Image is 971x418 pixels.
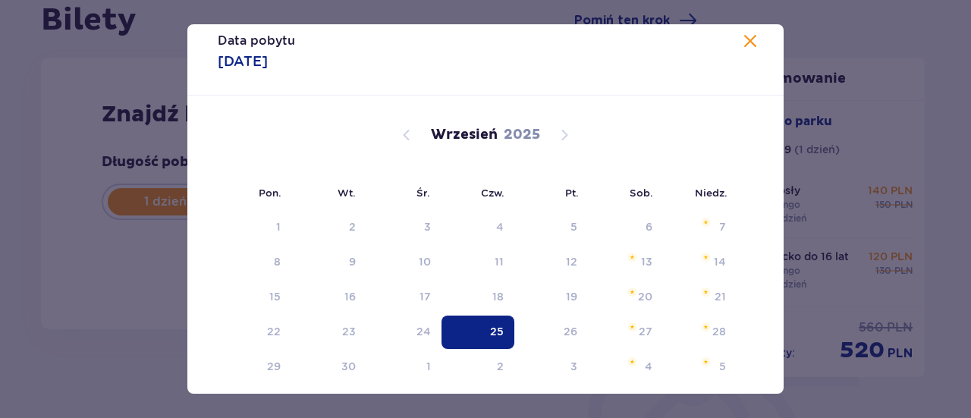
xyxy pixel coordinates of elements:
td: niedziela, 7 września 2025 [663,211,737,244]
p: [DATE] [218,52,268,71]
div: 5 [570,219,577,234]
td: wtorek, 9 września 2025 [291,246,366,279]
div: 23 [342,324,356,339]
div: 3 [424,219,431,234]
div: 26 [564,324,577,339]
td: sobota, 13 września 2025 [588,246,663,279]
div: 13 [641,254,652,269]
div: 25 [490,324,504,339]
td: środa, 17 września 2025 [366,281,442,314]
div: 12 [566,254,577,269]
div: 4 [496,219,504,234]
td: środa, 10 września 2025 [366,246,442,279]
td: piątek, 12 września 2025 [514,246,588,279]
td: czwartek, 11 września 2025 [442,246,515,279]
td: Not available. czwartek, 4 września 2025 [442,211,515,244]
small: Czw. [481,187,504,199]
td: poniedziałek, 8 września 2025 [218,246,291,279]
div: 2 [349,219,356,234]
td: sobota, 20 września 2025 [588,281,663,314]
div: 16 [344,289,356,304]
small: Pt. [565,187,579,199]
td: Not available. sobota, 6 września 2025 [588,211,663,244]
div: 24 [416,324,431,339]
div: 1 [276,219,281,234]
td: piątek, 19 września 2025 [514,281,588,314]
small: Niedz. [695,187,727,199]
p: Wrzesień [431,126,498,144]
small: Śr. [416,187,430,199]
div: 19 [566,289,577,304]
td: poniedziałek, 15 września 2025 [218,281,291,314]
small: Sob. [630,187,653,199]
div: 27 [639,324,652,339]
td: niedziela, 21 września 2025 [663,281,737,314]
td: Not available. piątek, 5 września 2025 [514,211,588,244]
td: wtorek, 23 września 2025 [291,316,366,349]
td: poniedziałek, 22 września 2025 [218,316,291,349]
div: 6 [646,219,652,234]
td: czwartek, 18 września 2025 [442,281,515,314]
div: 11 [495,254,504,269]
td: Not available. wtorek, 2 września 2025 [291,211,366,244]
td: niedziela, 14 września 2025 [663,246,737,279]
div: 22 [267,324,281,339]
p: 2025 [504,126,540,144]
div: 9 [349,254,356,269]
td: środa, 24 września 2025 [366,316,442,349]
div: 8 [274,254,281,269]
div: 10 [419,254,431,269]
div: Calendar [187,96,784,410]
td: Not available. środa, 3 września 2025 [366,211,442,244]
div: 17 [420,289,431,304]
td: niedziela, 28 września 2025 [663,316,737,349]
div: 15 [269,289,281,304]
td: Not available. poniedziałek, 1 września 2025 [218,211,291,244]
small: Pon. [259,187,281,199]
div: 20 [638,289,652,304]
small: Wt. [338,187,356,199]
div: 18 [492,289,504,304]
td: Selected. czwartek, 25 września 2025 [442,316,515,349]
td: piątek, 26 września 2025 [514,316,588,349]
td: sobota, 27 września 2025 [588,316,663,349]
td: wtorek, 16 września 2025 [291,281,366,314]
